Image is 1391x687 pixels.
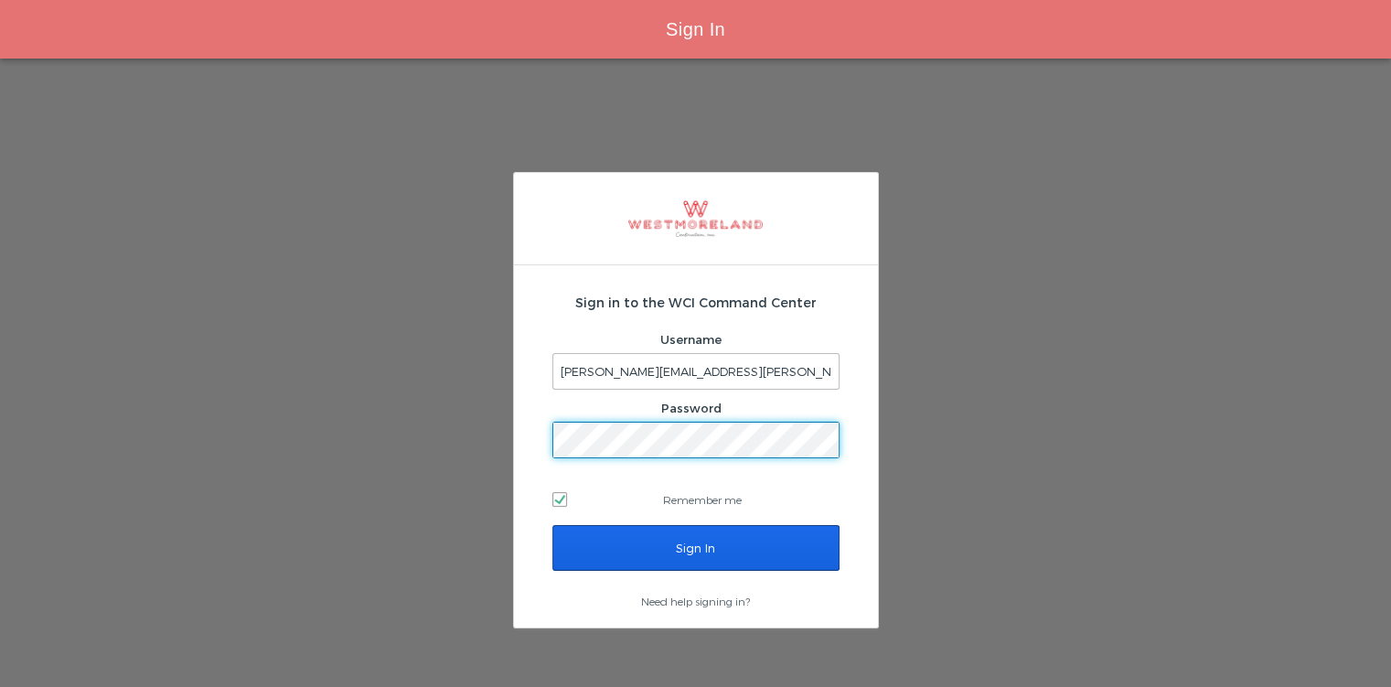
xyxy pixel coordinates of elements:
[641,595,750,607] a: Need help signing in?
[666,19,725,39] span: Sign In
[660,332,722,347] label: Username
[552,293,840,312] h2: Sign in to the WCI Command Center
[661,401,722,415] label: Password
[552,486,840,513] label: Remember me
[552,525,840,571] input: Sign In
